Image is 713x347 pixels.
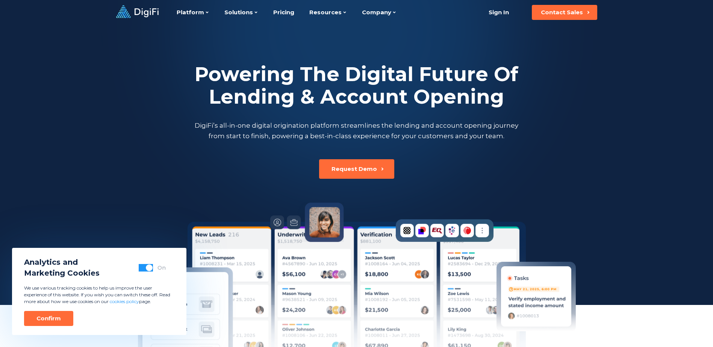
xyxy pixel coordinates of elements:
[24,311,73,326] button: Confirm
[319,159,394,179] button: Request Demo
[24,285,174,305] p: We use various tracking cookies to help us improve the user experience of this website. If you wi...
[36,315,61,322] div: Confirm
[193,63,520,108] h2: Powering The Digital Future Of Lending & Account Opening
[24,268,100,279] span: Marketing Cookies
[24,257,100,268] span: Analytics and
[157,264,166,272] div: On
[193,120,520,141] p: DigiFi’s all-in-one digital origination platform streamlines the lending and account opening jour...
[332,165,377,173] div: Request Demo
[480,5,518,20] a: Sign In
[541,9,583,16] div: Contact Sales
[532,5,597,20] button: Contact Sales
[110,299,139,304] a: cookies policy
